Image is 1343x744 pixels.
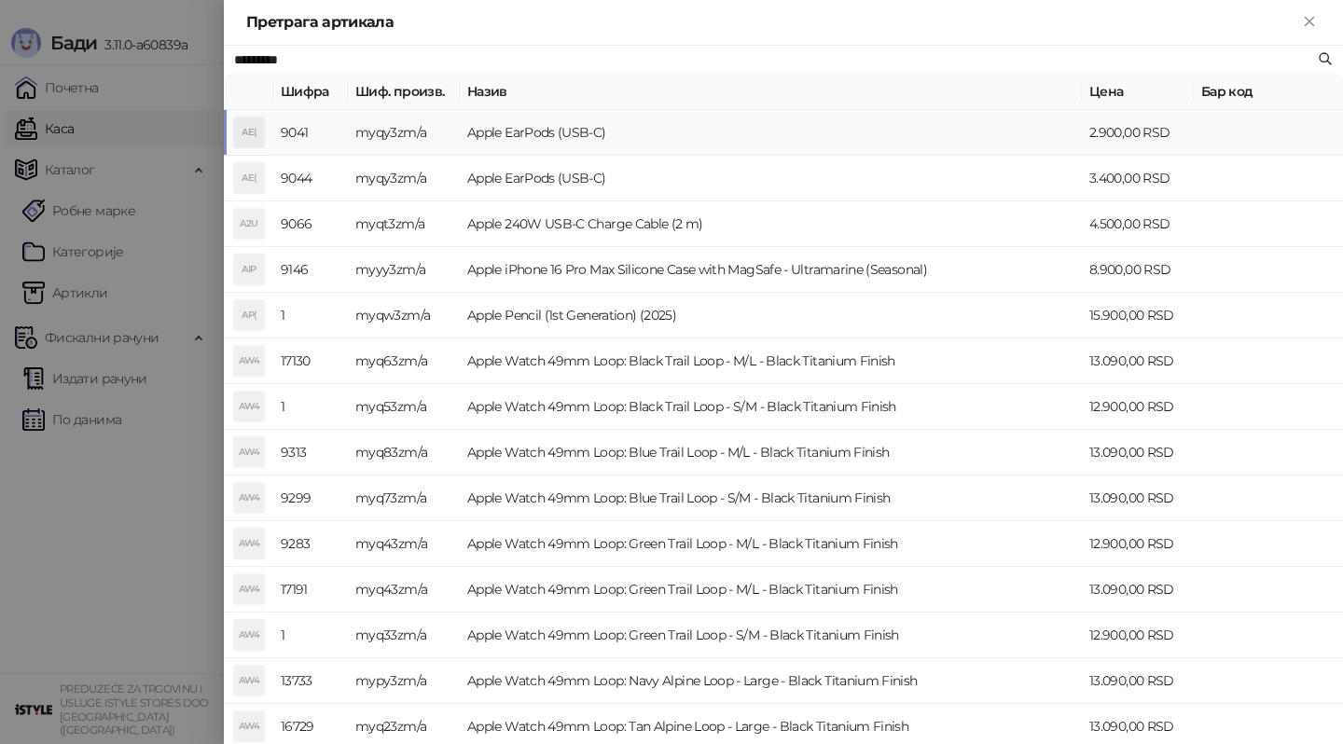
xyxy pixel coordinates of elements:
div: AW4 [234,437,264,467]
td: Apple Watch 49mm Loop: Black Trail Loop - S/M - Black Titanium Finish [460,384,1082,430]
td: Apple Watch 49mm Loop: Black Trail Loop - M/L - Black Titanium Finish [460,338,1082,384]
td: 9044 [273,156,348,201]
td: Apple Watch 49mm Loop: Blue Trail Loop - M/L - Black Titanium Finish [460,430,1082,475]
div: AW4 [234,620,264,650]
th: Шифра [273,74,348,110]
td: myq53zm/a [348,384,460,430]
div: AIP [234,255,264,284]
td: myq43zm/a [348,521,460,567]
td: 8.900,00 RSD [1082,247,1194,293]
div: AW4 [234,346,264,376]
div: AW4 [234,529,264,558]
td: 13.090,00 RSD [1082,658,1194,704]
td: Apple Watch 49mm Loop: Green Trail Loop - S/M - Black Titanium Finish [460,613,1082,658]
td: 13.090,00 RSD [1082,430,1194,475]
div: AE( [234,117,264,147]
td: myq43zm/a [348,567,460,613]
td: Apple 240W USB-C Charge Cable (2 m) [460,201,1082,247]
div: AW4 [234,483,264,513]
td: 2.900,00 RSD [1082,110,1194,156]
td: Apple iPhone 16 Pro Max Silicone Case with MagSafe - Ultramarine (Seasonal) [460,247,1082,293]
button: Close [1298,11,1321,34]
td: 1 [273,384,348,430]
td: Apple Watch 49mm Loop: Blue Trail Loop - S/M - Black Titanium Finish [460,475,1082,521]
td: 13.090,00 RSD [1082,567,1194,613]
td: Apple Watch 49mm Loop: Green Trail Loop - M/L - Black Titanium Finish [460,567,1082,613]
td: 9066 [273,201,348,247]
td: 9146 [273,247,348,293]
td: 12.900,00 RSD [1082,613,1194,658]
td: myq83zm/a [348,430,460,475]
td: 1 [273,293,348,338]
td: myqt3zm/a [348,201,460,247]
td: Apple EarPods (USB-C) [460,110,1082,156]
div: Претрага артикала [246,11,1298,34]
td: myqy3zm/a [348,156,460,201]
div: AE( [234,163,264,193]
th: Цена [1082,74,1194,110]
div: AP( [234,300,264,330]
td: myq63zm/a [348,338,460,384]
td: 9299 [273,475,348,521]
td: 12.900,00 RSD [1082,384,1194,430]
td: myqy3zm/a [348,110,460,156]
td: Apple Watch 49mm Loop: Navy Alpine Loop - Large - Black Titanium Finish [460,658,1082,704]
td: 1 [273,613,348,658]
td: myq33zm/a [348,613,460,658]
div: AW4 [234,574,264,604]
td: myyy3zm/a [348,247,460,293]
td: 13.090,00 RSD [1082,338,1194,384]
td: 15.900,00 RSD [1082,293,1194,338]
td: 9041 [273,110,348,156]
td: 4.500,00 RSD [1082,201,1194,247]
td: 9283 [273,521,348,567]
th: Бар код [1194,74,1343,110]
td: 17191 [273,567,348,613]
td: myq73zm/a [348,475,460,521]
td: 13.090,00 RSD [1082,475,1194,521]
td: 13733 [273,658,348,704]
td: 3.400,00 RSD [1082,156,1194,201]
td: 12.900,00 RSD [1082,521,1194,567]
td: Apple EarPods (USB-C) [460,156,1082,201]
div: AW4 [234,392,264,421]
td: myqw3zm/a [348,293,460,338]
td: 17130 [273,338,348,384]
td: 9313 [273,430,348,475]
div: A2U [234,209,264,239]
div: AW4 [234,711,264,741]
td: mypy3zm/a [348,658,460,704]
td: Apple Watch 49mm Loop: Green Trail Loop - M/L - Black Titanium Finish [460,521,1082,567]
th: Назив [460,74,1082,110]
th: Шиф. произв. [348,74,460,110]
div: AW4 [234,666,264,696]
td: Apple Pencil (1st Generation) (2025) [460,293,1082,338]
